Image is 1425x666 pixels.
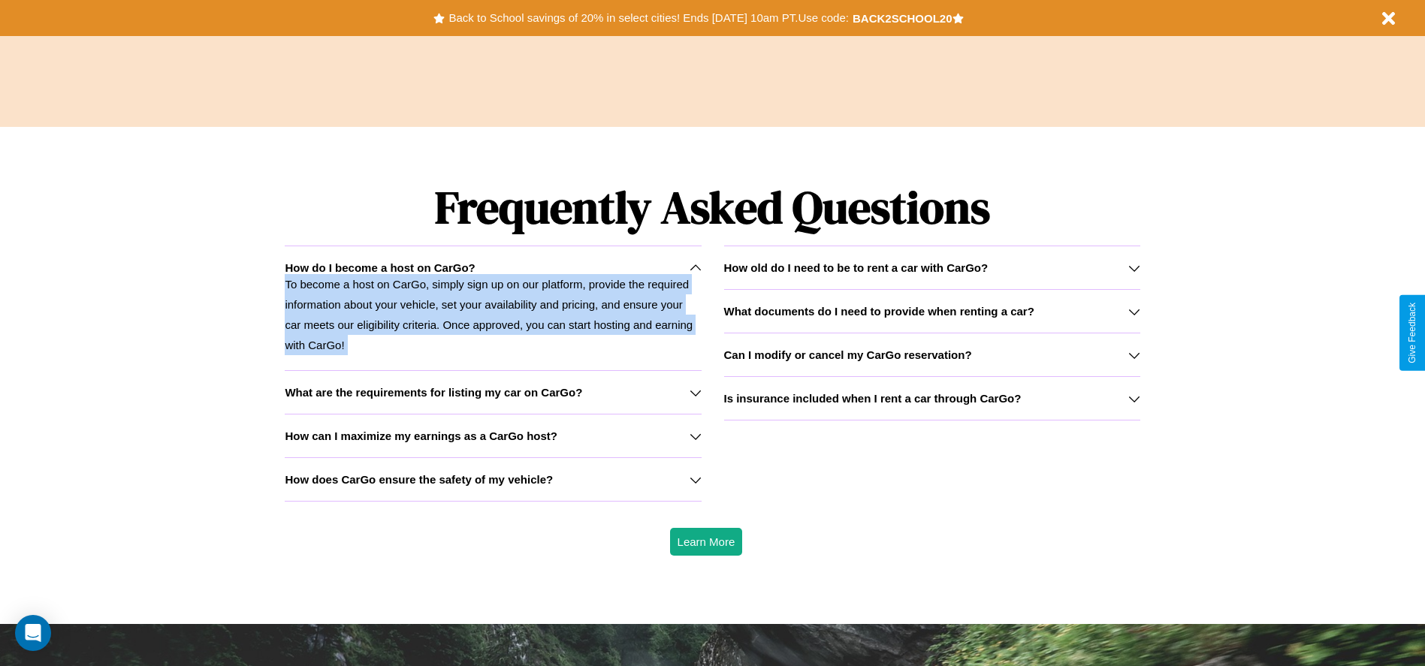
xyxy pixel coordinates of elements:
[285,274,701,355] p: To become a host on CarGo, simply sign up on our platform, provide the required information about...
[15,615,51,651] div: Open Intercom Messenger
[853,12,953,25] b: BACK2SCHOOL20
[724,392,1022,405] h3: Is insurance included when I rent a car through CarGo?
[285,261,475,274] h3: How do I become a host on CarGo?
[285,169,1140,246] h1: Frequently Asked Questions
[285,473,553,486] h3: How does CarGo ensure the safety of my vehicle?
[724,261,989,274] h3: How old do I need to be to rent a car with CarGo?
[285,429,557,442] h3: How can I maximize my earnings as a CarGo host?
[724,305,1034,318] h3: What documents do I need to provide when renting a car?
[724,348,972,361] h3: Can I modify or cancel my CarGo reservation?
[670,528,743,556] button: Learn More
[445,8,852,29] button: Back to School savings of 20% in select cities! Ends [DATE] 10am PT.Use code:
[285,386,582,399] h3: What are the requirements for listing my car on CarGo?
[1407,303,1417,363] div: Give Feedback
